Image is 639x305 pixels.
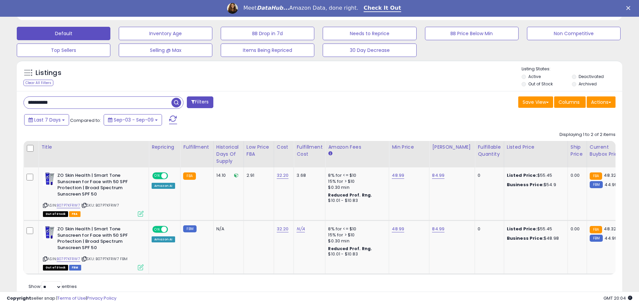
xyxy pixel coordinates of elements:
[328,178,384,184] div: 15% for > $10
[328,198,384,204] div: $10.01 - $10.83
[425,27,519,40] button: BB Price Below Min
[221,27,314,40] button: BB Drop in 7d
[167,227,178,232] span: OFF
[70,117,101,124] span: Compared to:
[24,114,69,126] button: Last 7 Days
[87,295,116,301] a: Privacy Policy
[41,144,146,151] div: Title
[243,5,358,11] div: Meet Amazon Data, done right.
[579,81,597,87] label: Archived
[187,96,213,108] button: Filters
[392,226,404,232] a: 48.99
[57,256,80,262] a: B07P7KFRW7
[522,66,622,72] p: Listing States:
[323,27,416,40] button: Needs to Reprice
[571,226,582,232] div: 0.00
[277,226,289,232] a: 32.20
[432,172,444,179] a: 84.99
[527,27,621,40] button: Non Competitive
[590,226,602,233] small: FBA
[392,144,426,151] div: Min Price
[183,225,196,232] small: FBM
[478,172,498,178] div: 0
[323,44,416,57] button: 30 Day Decrease
[152,144,177,151] div: Repricing
[7,295,31,301] strong: Copyright
[364,5,401,12] a: Check It Out
[221,44,314,57] button: Items Being Repriced
[328,192,372,198] b: Reduced Prof. Rng.
[183,144,210,151] div: Fulfillment
[478,226,498,232] div: 0
[507,144,565,151] div: Listed Price
[104,114,162,126] button: Sep-03 - Sep-09
[507,235,544,241] b: Business Price:
[43,172,144,216] div: ASIN:
[432,144,472,151] div: [PERSON_NAME]
[432,226,444,232] a: 84.99
[152,236,175,242] div: Amazon AI
[216,226,238,232] div: N/A
[328,246,372,251] b: Reduced Prof. Rng.
[7,295,116,302] div: seller snap | |
[528,74,541,79] label: Active
[328,251,384,257] div: $10.01 - $10.83
[604,226,616,232] span: 48.32
[571,144,584,158] div: Ship Price
[507,226,563,232] div: $55.45
[69,211,81,217] span: FBA
[277,144,291,151] div: Cost
[247,144,271,158] div: Low Price FBA
[478,144,501,158] div: Fulfillable Quantity
[43,211,68,217] span: All listings that are currently out of stock and unavailable for purchase on Amazon
[604,235,617,241] span: 44.99
[36,68,61,78] h5: Listings
[216,144,241,165] div: Historical Days Of Supply
[29,283,77,290] span: Show: entries
[153,227,161,232] span: ON
[626,6,633,10] div: Close
[328,226,384,232] div: 8% for <= $10
[69,265,81,271] span: FBM
[34,117,61,123] span: Last 7 Days
[507,181,544,188] b: Business Price:
[167,173,178,179] span: OFF
[579,74,604,79] label: Deactivated
[183,172,196,180] small: FBA
[277,172,289,179] a: 32.20
[57,172,139,199] b: ZO Skin Health | Smart Tone Sunscreen for Face with 50 SPF Protection | Broad Spectrum Sunscreen ...
[328,232,384,238] div: 15% for > $10
[81,203,119,208] span: | SKU: B07P7KFRW7
[558,99,580,105] span: Columns
[43,226,56,239] img: 41Qg7NI2nsL._SL40_.jpg
[554,96,586,108] button: Columns
[507,172,537,178] b: Listed Price:
[587,96,616,108] button: Actions
[57,226,139,252] b: ZO Skin Health | Smart Tone Sunscreen for Face with 50 SPF Protection | Broad Spectrum Sunscreen ...
[507,172,563,178] div: $55.45
[297,226,305,232] a: N/A
[23,80,53,86] div: Clear All Filters
[328,184,384,190] div: $0.30 min
[17,27,110,40] button: Default
[257,5,289,11] i: DataHub...
[590,172,602,180] small: FBA
[152,183,175,189] div: Amazon AI
[560,132,616,138] div: Displaying 1 to 2 of 2 items
[114,117,154,123] span: Sep-03 - Sep-09
[43,172,56,186] img: 41Qg7NI2nsL._SL40_.jpg
[328,144,386,151] div: Amazon Fees
[507,235,563,241] div: $48.98
[81,256,128,261] span: | SKU: B07P7KFRW7 FBM
[518,96,553,108] button: Save View
[604,172,616,178] span: 48.32
[43,265,68,271] span: All listings that are currently out of stock and unavailable for purchase on Amazon
[216,172,238,178] div: 14.10
[297,144,322,158] div: Fulfillment Cost
[590,181,603,188] small: FBM
[507,182,563,188] div: $54.9
[507,226,537,232] b: Listed Price:
[604,181,617,188] span: 44.99
[590,235,603,242] small: FBM
[119,27,212,40] button: Inventory Age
